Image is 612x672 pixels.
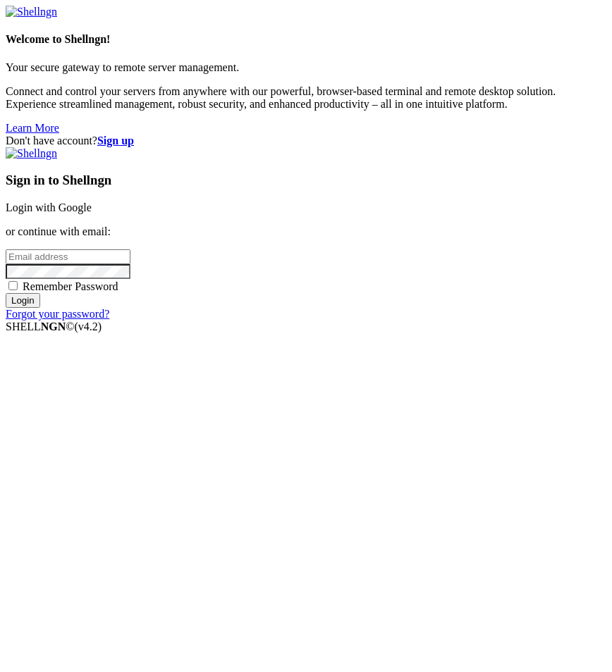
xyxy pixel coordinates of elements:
a: Login with Google [6,201,92,213]
input: Login [6,293,40,308]
p: Connect and control your servers from anywhere with our powerful, browser-based terminal and remo... [6,85,606,111]
a: Sign up [97,135,134,147]
img: Shellngn [6,147,57,160]
h3: Sign in to Shellngn [6,173,606,188]
b: NGN [41,321,66,332]
div: Don't have account? [6,135,606,147]
p: or continue with email: [6,225,606,238]
a: Forgot your password? [6,308,109,320]
p: Your secure gateway to remote server management. [6,61,606,74]
span: 4.2.0 [75,321,102,332]
h4: Welcome to Shellngn! [6,33,606,46]
input: Email address [6,249,130,264]
a: Learn More [6,122,59,134]
img: Shellngn [6,6,57,18]
input: Remember Password [8,281,18,290]
span: SHELL © [6,321,102,332]
span: Remember Password [23,280,118,292]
